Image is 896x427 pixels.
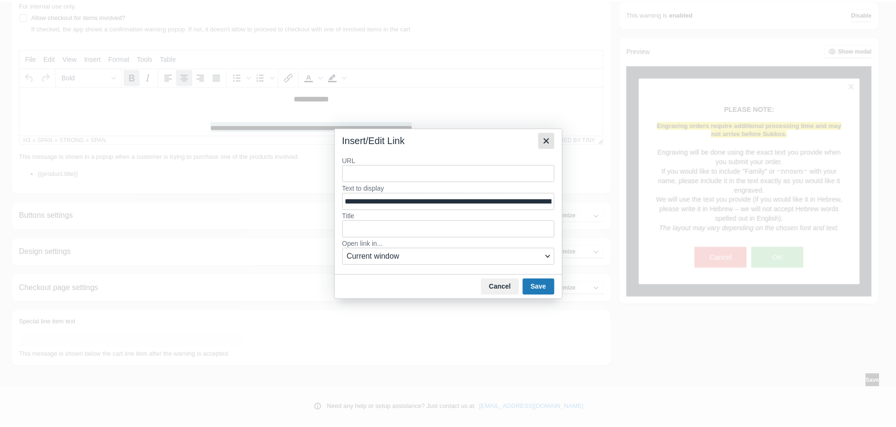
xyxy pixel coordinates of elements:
[526,279,558,295] button: Save
[484,279,522,295] button: Cancel
[348,251,545,262] span: Current window
[344,212,558,220] label: Title
[344,239,558,248] label: Open link in...
[344,184,558,192] label: Text to display
[344,248,558,265] button: Open link in...
[344,134,407,146] div: Insert/Edit Link
[344,156,558,165] label: URL
[4,8,583,127] body: Rich Text Area. Press ALT-0 for help.
[541,132,558,148] button: Close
